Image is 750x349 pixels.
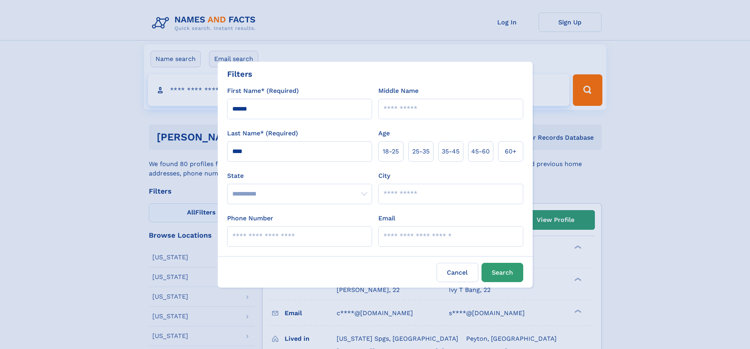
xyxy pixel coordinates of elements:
[227,68,252,80] div: Filters
[378,129,390,138] label: Age
[481,263,523,282] button: Search
[505,147,517,156] span: 60+
[383,147,399,156] span: 18‑25
[378,171,390,181] label: City
[442,147,459,156] span: 35‑45
[227,171,372,181] label: State
[378,214,395,223] label: Email
[227,129,298,138] label: Last Name* (Required)
[378,86,419,96] label: Middle Name
[471,147,490,156] span: 45‑60
[227,214,273,223] label: Phone Number
[412,147,430,156] span: 25‑35
[227,86,299,96] label: First Name* (Required)
[437,263,478,282] label: Cancel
